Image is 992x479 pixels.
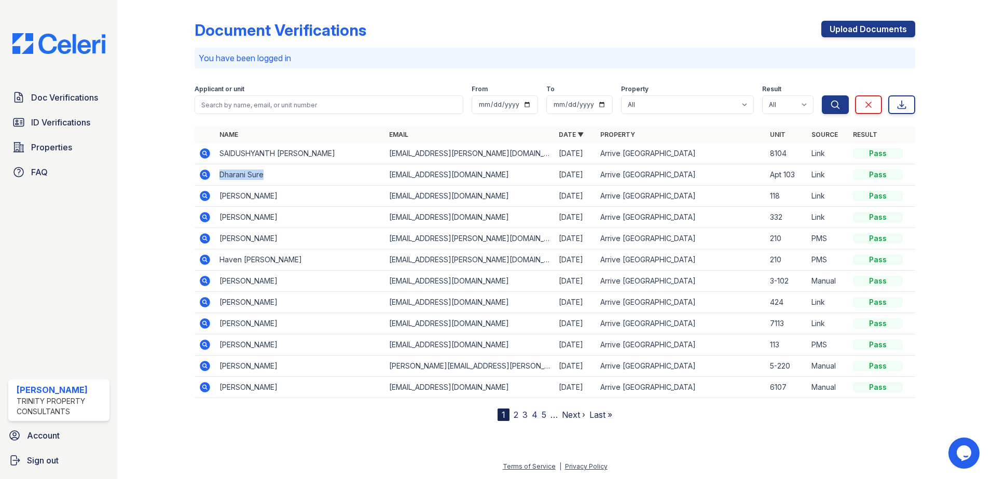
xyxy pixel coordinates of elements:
[596,356,766,377] td: Arrive [GEOGRAPHIC_DATA]
[770,131,786,138] a: Unit
[555,228,596,249] td: [DATE]
[766,377,807,398] td: 6107
[8,87,109,108] a: Doc Verifications
[195,95,463,114] input: Search by name, email, or unit number
[215,313,385,334] td: [PERSON_NAME]
[498,408,509,421] div: 1
[555,292,596,313] td: [DATE]
[807,271,849,292] td: Manual
[807,249,849,271] td: PMS
[215,249,385,271] td: Haven [PERSON_NAME]
[853,361,903,371] div: Pass
[766,249,807,271] td: 210
[385,271,555,292] td: [EMAIL_ADDRESS][DOMAIN_NAME]
[596,207,766,228] td: Arrive [GEOGRAPHIC_DATA]
[215,356,385,377] td: [PERSON_NAME]
[766,164,807,186] td: Apt 103
[853,276,903,286] div: Pass
[31,116,90,129] span: ID Verifications
[766,292,807,313] td: 424
[385,143,555,164] td: [EMAIL_ADDRESS][PERSON_NAME][DOMAIN_NAME]
[762,85,781,93] label: Result
[807,313,849,334] td: Link
[596,334,766,356] td: Arrive [GEOGRAPHIC_DATA]
[766,143,807,164] td: 8104
[596,292,766,313] td: Arrive [GEOGRAPHIC_DATA]
[4,450,114,471] a: Sign out
[385,313,555,334] td: [EMAIL_ADDRESS][DOMAIN_NAME]
[215,186,385,207] td: [PERSON_NAME]
[385,207,555,228] td: [EMAIL_ADDRESS][DOMAIN_NAME]
[385,186,555,207] td: [EMAIL_ADDRESS][DOMAIN_NAME]
[807,377,849,398] td: Manual
[215,207,385,228] td: [PERSON_NAME]
[503,462,556,470] a: Terms of Service
[195,21,366,39] div: Document Verifications
[555,207,596,228] td: [DATE]
[555,143,596,164] td: [DATE]
[766,356,807,377] td: 5-220
[219,131,238,138] a: Name
[4,33,114,54] img: CE_Logo_Blue-a8612792a0a2168367f1c8372b55b34899dd931a85d93a1a3d3e32e68fde9ad4.png
[27,429,60,442] span: Account
[853,131,877,138] a: Result
[811,131,838,138] a: Source
[948,438,982,469] iframe: chat widget
[522,410,528,420] a: 3
[555,249,596,271] td: [DATE]
[596,313,766,334] td: Arrive [GEOGRAPHIC_DATA]
[853,318,903,329] div: Pass
[385,356,555,377] td: [PERSON_NAME][EMAIL_ADDRESS][PERSON_NAME][DOMAIN_NAME]
[385,164,555,186] td: [EMAIL_ADDRESS][DOMAIN_NAME]
[17,396,105,417] div: Trinity Property Consultants
[853,191,903,201] div: Pass
[600,131,635,138] a: Property
[27,454,59,467] span: Sign out
[766,334,807,356] td: 113
[559,462,561,470] div: |
[385,334,555,356] td: [EMAIL_ADDRESS][DOMAIN_NAME]
[389,131,408,138] a: Email
[596,186,766,207] td: Arrive [GEOGRAPHIC_DATA]
[766,313,807,334] td: 7113
[853,255,903,265] div: Pass
[546,85,555,93] label: To
[807,334,849,356] td: PMS
[215,377,385,398] td: [PERSON_NAME]
[596,164,766,186] td: Arrive [GEOGRAPHIC_DATA]
[807,292,849,313] td: Link
[766,207,807,228] td: 332
[853,170,903,180] div: Pass
[550,408,558,421] span: …
[807,356,849,377] td: Manual
[8,162,109,182] a: FAQ
[215,271,385,292] td: [PERSON_NAME]
[215,228,385,249] td: [PERSON_NAME]
[596,228,766,249] td: Arrive [GEOGRAPHIC_DATA]
[621,85,649,93] label: Property
[807,228,849,249] td: PMS
[766,186,807,207] td: 118
[514,410,518,420] a: 2
[821,21,915,37] a: Upload Documents
[596,377,766,398] td: Arrive [GEOGRAPHIC_DATA]
[31,91,98,104] span: Doc Verifications
[8,112,109,133] a: ID Verifications
[199,52,911,64] p: You have been logged in
[562,410,585,420] a: Next ›
[555,356,596,377] td: [DATE]
[807,207,849,228] td: Link
[596,143,766,164] td: Arrive [GEOGRAPHIC_DATA]
[31,141,72,153] span: Properties
[853,233,903,244] div: Pass
[31,166,48,178] span: FAQ
[555,334,596,356] td: [DATE]
[4,425,114,446] a: Account
[853,340,903,350] div: Pass
[555,186,596,207] td: [DATE]
[215,334,385,356] td: [PERSON_NAME]
[596,271,766,292] td: Arrive [GEOGRAPHIC_DATA]
[555,164,596,186] td: [DATE]
[559,131,584,138] a: Date ▼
